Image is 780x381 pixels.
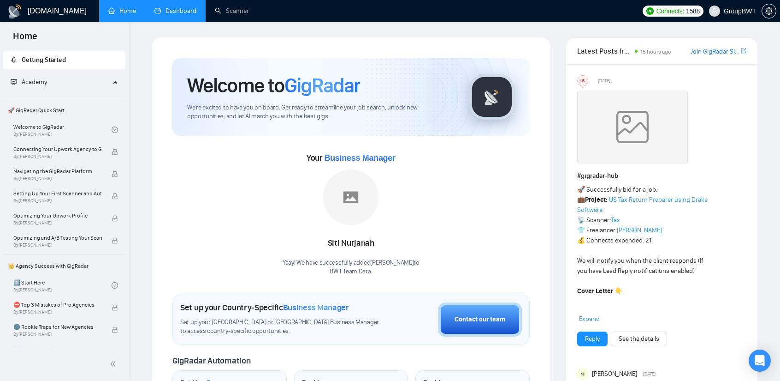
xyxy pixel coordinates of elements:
[579,315,600,323] span: Expand
[438,302,522,337] button: Contact our team
[656,6,684,16] span: Connects:
[112,215,118,222] span: lock
[455,314,505,325] div: Contact our team
[112,327,118,333] span: lock
[578,76,588,86] div: US
[187,103,454,121] span: We're excited to have you on board. Get ready to streamline your job search, unlock new opportuni...
[13,120,112,140] a: Welcome to GigRadarBy[PERSON_NAME]
[172,356,250,366] span: GigRadar Automation
[577,90,688,164] img: weqQh+iSagEgQAAAABJRU5ErkJggg==
[284,73,360,98] span: GigRadar
[13,345,102,354] span: ☠️ Fatal Traps for Solo Freelancers
[324,153,395,163] span: Business Manager
[13,309,102,315] span: By [PERSON_NAME]
[112,149,118,155] span: lock
[180,302,349,313] h1: Set up your Country-Specific
[13,154,102,159] span: By [PERSON_NAME]
[215,7,249,15] a: searchScanner
[741,47,746,54] span: export
[686,6,700,16] span: 1588
[307,153,396,163] span: Your
[3,51,125,69] li: Getting Started
[13,189,102,198] span: Setting Up Your First Scanner and Auto-Bidder
[110,359,119,369] span: double-left
[4,101,124,120] span: 🚀 GigRadar Quick Start
[585,334,600,344] a: Reply
[13,332,102,337] span: By [PERSON_NAME]
[741,47,746,55] a: export
[112,193,118,200] span: lock
[762,7,776,15] a: setting
[617,226,662,234] a: [PERSON_NAME]
[13,322,102,332] span: 🌚 Rookie Traps for New Agencies
[283,267,420,276] p: BWT Team Data .
[592,369,637,379] span: [PERSON_NAME]
[619,334,659,344] a: See the details
[762,7,776,15] span: setting
[13,198,102,204] span: By [PERSON_NAME]
[112,304,118,311] span: lock
[577,45,632,57] span: Latest Posts from the GigRadar Community
[180,318,385,336] span: Set up your [GEOGRAPHIC_DATA] or [GEOGRAPHIC_DATA] Business Manager to access country-specific op...
[154,7,196,15] a: dashboardDashboard
[13,167,102,176] span: Navigating the GigRadar Platform
[13,275,112,296] a: 1️⃣ Start HereBy[PERSON_NAME]
[762,4,776,18] button: setting
[11,79,17,85] span: fund-projection-screen
[13,300,102,309] span: ⛔ Top 3 Mistakes of Pro Agencies
[112,171,118,177] span: lock
[6,30,45,49] span: Home
[112,237,118,244] span: lock
[283,259,420,276] div: Yaay! We have successfully added [PERSON_NAME] to
[711,8,718,14] span: user
[283,236,420,251] div: Siti Nurjanah
[11,78,47,86] span: Academy
[646,7,654,15] img: upwork-logo.png
[469,74,515,120] img: gigradar-logo.png
[577,171,746,181] h1: # gigradar-hub
[187,73,360,98] h1: Welcome to
[22,56,66,64] span: Getting Started
[577,196,708,214] a: US Tax Return Preparer using Drake Software
[283,302,349,313] span: Business Manager
[13,145,102,154] span: Connecting Your Upwork Agency to GigRadar
[13,233,102,242] span: Optimizing and A/B Testing Your Scanner for Better Results
[640,48,671,55] span: 15 hours ago
[749,350,771,372] div: Open Intercom Messenger
[323,169,378,225] img: placeholder.png
[611,332,667,346] button: See the details
[22,78,47,86] span: Academy
[585,196,608,204] strong: Project:
[598,77,610,85] span: [DATE]
[4,257,124,275] span: 👑 Agency Success with GigRadar
[577,332,608,346] button: Reply
[112,282,118,289] span: check-circle
[643,370,656,378] span: [DATE]
[7,4,22,19] img: logo
[13,176,102,181] span: By [PERSON_NAME]
[112,127,118,133] span: check-circle
[13,242,102,248] span: By [PERSON_NAME]
[577,287,622,295] strong: Cover Letter 👇
[108,7,136,15] a: homeHome
[13,211,102,220] span: Optimizing Your Upwork Profile
[611,216,620,224] a: Tax
[578,369,588,379] div: MI
[13,220,102,226] span: By [PERSON_NAME]
[11,56,17,63] span: rocket
[690,47,739,57] a: Join GigRadar Slack Community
